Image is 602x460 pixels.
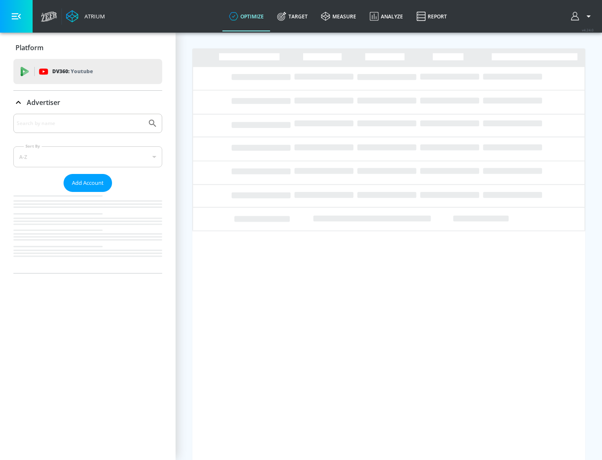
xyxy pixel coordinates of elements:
div: Platform [13,36,162,59]
label: Sort By [24,143,42,149]
a: measure [314,1,363,31]
a: Report [410,1,454,31]
p: Platform [15,43,43,52]
a: Analyze [363,1,410,31]
div: A-Z [13,146,162,167]
a: Target [270,1,314,31]
nav: list of Advertiser [13,192,162,273]
span: Add Account [72,178,104,188]
div: Atrium [81,13,105,20]
a: optimize [222,1,270,31]
p: Advertiser [27,98,60,107]
div: Advertiser [13,114,162,273]
input: Search by name [17,118,143,129]
div: DV360: Youtube [13,59,162,84]
span: v 4.24.0 [582,28,594,32]
p: Youtube [71,67,93,76]
div: Advertiser [13,91,162,114]
a: Atrium [66,10,105,23]
button: Add Account [64,174,112,192]
p: DV360: [52,67,93,76]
